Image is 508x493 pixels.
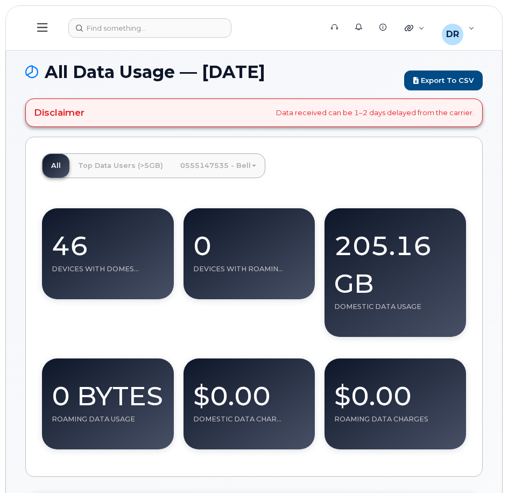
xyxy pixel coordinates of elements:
[52,265,164,273] div: Devices With Domestic Usage
[193,218,306,265] div: 0
[52,218,164,265] div: 46
[172,154,265,178] a: 0555147535 - Bell
[404,71,483,90] a: Export to CSV
[334,415,456,424] div: Roaming Data Charges
[25,62,399,81] h1: All Data Usage — [DATE]
[193,368,306,415] div: $0.00
[193,265,306,273] div: Devices With Roaming Usage
[52,368,164,415] div: 0 Bytes
[69,154,172,178] a: Top Data Users (>5GB)
[52,415,164,424] div: Roaming Data Usage
[34,107,84,118] h4: Disclaimer
[193,415,306,424] div: Domestic Data Charges
[334,302,456,311] div: Domestic Data Usage
[43,154,69,178] a: All
[334,368,456,415] div: $0.00
[334,218,456,302] div: 205.16 GB
[25,98,483,126] div: Data received can be 1–2 days delayed from the carrier.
